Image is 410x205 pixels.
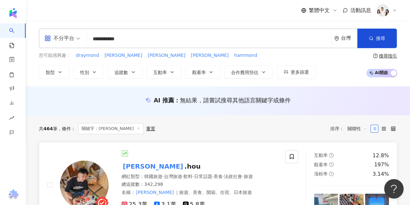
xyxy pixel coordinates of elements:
span: 464 [43,126,53,131]
div: 搜尋指引 [379,53,397,58]
span: 更多篩選 [291,70,309,75]
span: · [242,174,243,179]
div: 不分平台 [44,33,74,44]
div: AI 推薦 ： [154,96,291,104]
span: 韓國旅遊 [144,174,162,179]
span: 您可能感興趣： [39,52,71,59]
img: chrome extension [7,189,19,200]
div: 共 筆 [39,126,57,131]
img: 20231221_NR_1399_Small.jpg [377,4,389,17]
span: 性別 [80,70,89,75]
div: 197% [374,161,389,168]
span: 日常話題 [194,174,212,179]
mark: [PERSON_NAME] [135,189,175,196]
span: 關鍵字：[PERSON_NAME] [78,123,144,134]
span: 無結果，請嘗試搜尋其他語言關鍵字或條件 [180,97,291,104]
span: 台灣旅遊 [164,174,182,179]
span: 名稱 ： [122,189,252,196]
span: 關聯性 [347,123,367,134]
div: 重置 [146,126,155,131]
button: [PERSON_NAME] [104,52,142,59]
button: [PERSON_NAME] [191,52,229,59]
div: 網紅類型 ： [122,173,277,180]
span: · [223,174,224,179]
span: 活動訊息 [350,7,371,13]
span: question-circle [329,162,334,167]
span: hammond [234,52,257,59]
button: draymond [76,52,99,59]
span: 法政社會 [224,174,242,179]
button: 合作費用預估 [224,66,273,79]
span: rise [9,111,14,126]
span: ｜旅遊、美食、開箱、住宿、日本旅遊 [175,190,252,195]
span: question-circle [329,172,334,176]
button: 追蹤數 [108,66,143,79]
a: search [9,23,22,49]
span: appstore [44,35,51,42]
iframe: Help Scout Beacon - Open [384,179,404,199]
button: 更多篩選 [277,66,316,79]
span: · [162,174,164,179]
button: 搜尋 [357,29,397,48]
span: · [193,174,194,179]
button: 性別 [73,66,104,79]
span: 追蹤數 [114,70,128,75]
span: 觀看率 [192,70,206,75]
div: 總追蹤數 ： 342,298 [122,181,277,188]
span: 繁體中文 [309,7,330,14]
button: 互動率 [146,66,182,79]
span: 搜尋 [376,36,385,41]
span: · [182,174,183,179]
button: [PERSON_NAME] [147,52,186,59]
span: 條件 ： [57,126,76,131]
button: 類型 [39,66,69,79]
span: 漲粉率 [314,171,328,176]
span: question-circle [329,153,334,158]
button: 觀看率 [185,66,220,79]
span: question-circle [373,54,378,58]
span: 類型 [46,70,55,75]
span: 合作費用預估 [231,70,258,75]
span: 互動率 [314,153,328,158]
div: 台灣 [341,35,357,41]
span: 觀看率 [314,162,328,167]
div: 3.14% [372,171,389,178]
span: 互動率 [153,70,167,75]
img: logo icon [8,8,18,18]
span: 旅遊 [244,174,253,179]
span: 美食 [214,174,223,179]
div: 排序： [330,123,370,134]
span: · [212,174,213,179]
mark: [PERSON_NAME] [122,161,184,172]
button: hammond [234,52,257,59]
span: environment [334,36,339,41]
div: 12.8% [372,152,389,159]
span: 飲料 [183,174,193,179]
span: .hou [184,162,201,170]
